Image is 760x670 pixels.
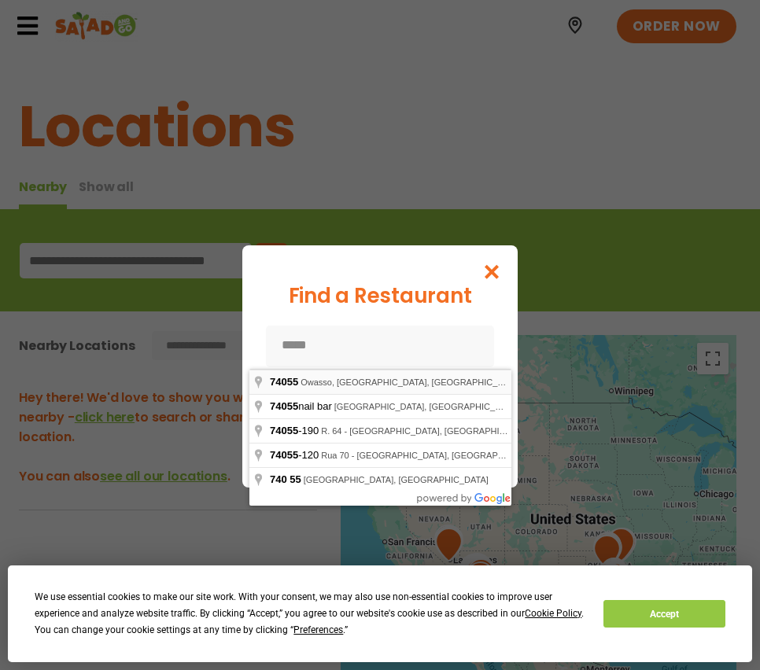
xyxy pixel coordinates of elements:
span: Owasso, [GEOGRAPHIC_DATA], [GEOGRAPHIC_DATA] [301,377,522,387]
button: Accept [603,600,725,628]
span: Cookie Policy [525,608,581,619]
button: Close modal [467,245,518,298]
span: Rua 70 - [GEOGRAPHIC_DATA], [GEOGRAPHIC_DATA] - [GEOGRAPHIC_DATA], [GEOGRAPHIC_DATA] [321,451,734,460]
div: Cookie Consent Prompt [8,565,752,662]
span: [GEOGRAPHIC_DATA], [GEOGRAPHIC_DATA] [304,475,489,484]
span: 74055 [270,376,298,388]
span: 74055 [270,425,298,436]
span: 74055 [270,400,298,412]
span: 74055 [270,449,298,461]
span: 740 55 [270,473,301,485]
span: nail bar [270,400,334,412]
span: Preferences [293,624,343,635]
span: R. 64 - [GEOGRAPHIC_DATA], [GEOGRAPHIC_DATA] - State of [GEOGRAPHIC_DATA], [GEOGRAPHIC_DATA] [321,426,759,436]
span: [GEOGRAPHIC_DATA], [GEOGRAPHIC_DATA], [GEOGRAPHIC_DATA], [GEOGRAPHIC_DATA] [334,402,709,411]
div: Find a Restaurant [266,281,494,311]
span: -120 [270,449,321,461]
span: -190 [270,425,321,436]
div: We use essential cookies to make our site work. With your consent, we may also use non-essential ... [35,589,585,639]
